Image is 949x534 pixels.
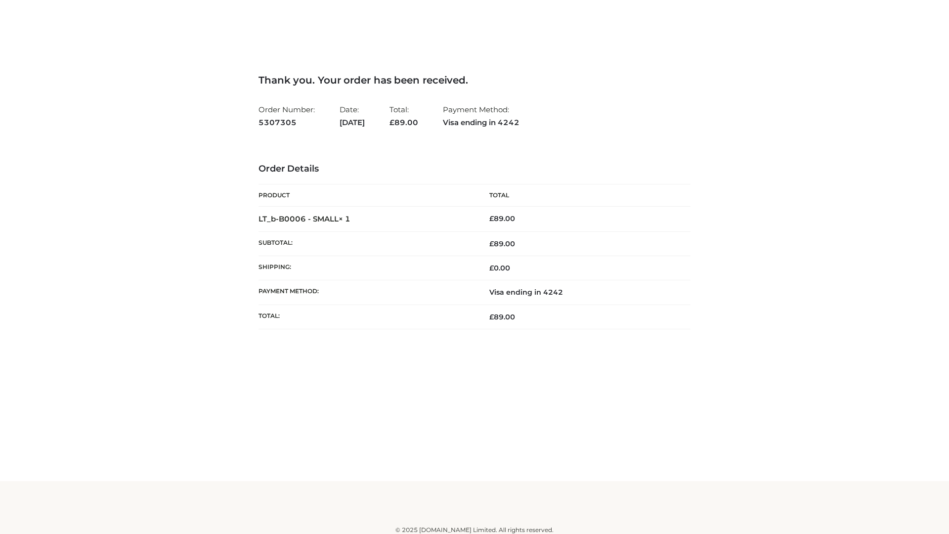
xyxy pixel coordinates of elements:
td: Visa ending in 4242 [474,280,690,305]
li: Total: [389,101,418,131]
th: Payment method: [259,280,474,305]
li: Date: [340,101,365,131]
th: Product [259,184,474,207]
span: £ [489,264,494,272]
strong: [DATE] [340,116,365,129]
strong: 5307305 [259,116,315,129]
li: Payment Method: [443,101,519,131]
span: £ [489,239,494,248]
th: Total: [259,305,474,329]
span: £ [389,118,394,127]
th: Subtotal: [259,231,474,256]
span: 89.00 [389,118,418,127]
span: 89.00 [489,239,515,248]
h3: Thank you. Your order has been received. [259,74,690,86]
span: 89.00 [489,312,515,321]
h3: Order Details [259,164,690,175]
strong: × 1 [339,214,350,223]
strong: Visa ending in 4242 [443,116,519,129]
th: Shipping: [259,256,474,280]
strong: LT_b-B0006 - SMALL [259,214,350,223]
li: Order Number: [259,101,315,131]
bdi: 89.00 [489,214,515,223]
span: £ [489,312,494,321]
th: Total [474,184,690,207]
bdi: 0.00 [489,264,510,272]
span: £ [489,214,494,223]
